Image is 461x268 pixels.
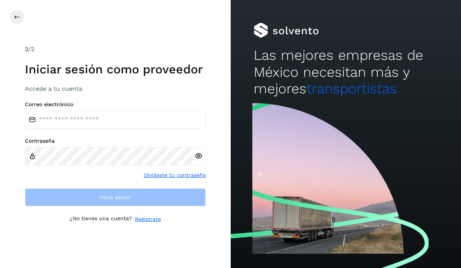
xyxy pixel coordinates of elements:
label: Contraseña [25,138,206,144]
label: Correo electrónico [25,101,206,108]
h1: Iniciar sesión como proveedor [25,62,206,76]
h3: Accede a tu cuenta [25,85,206,92]
div: /2 [25,45,206,54]
p: ¿No tienes una cuenta? [70,215,132,223]
span: Inicia sesión [99,195,131,200]
a: Regístrate [135,215,161,223]
h2: Las mejores empresas de México necesitan más y mejores [254,47,438,97]
span: transportistas [306,81,397,97]
a: Olvidaste tu contraseña [144,171,206,179]
button: Inicia sesión [25,188,206,206]
span: 2 [25,46,28,53]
